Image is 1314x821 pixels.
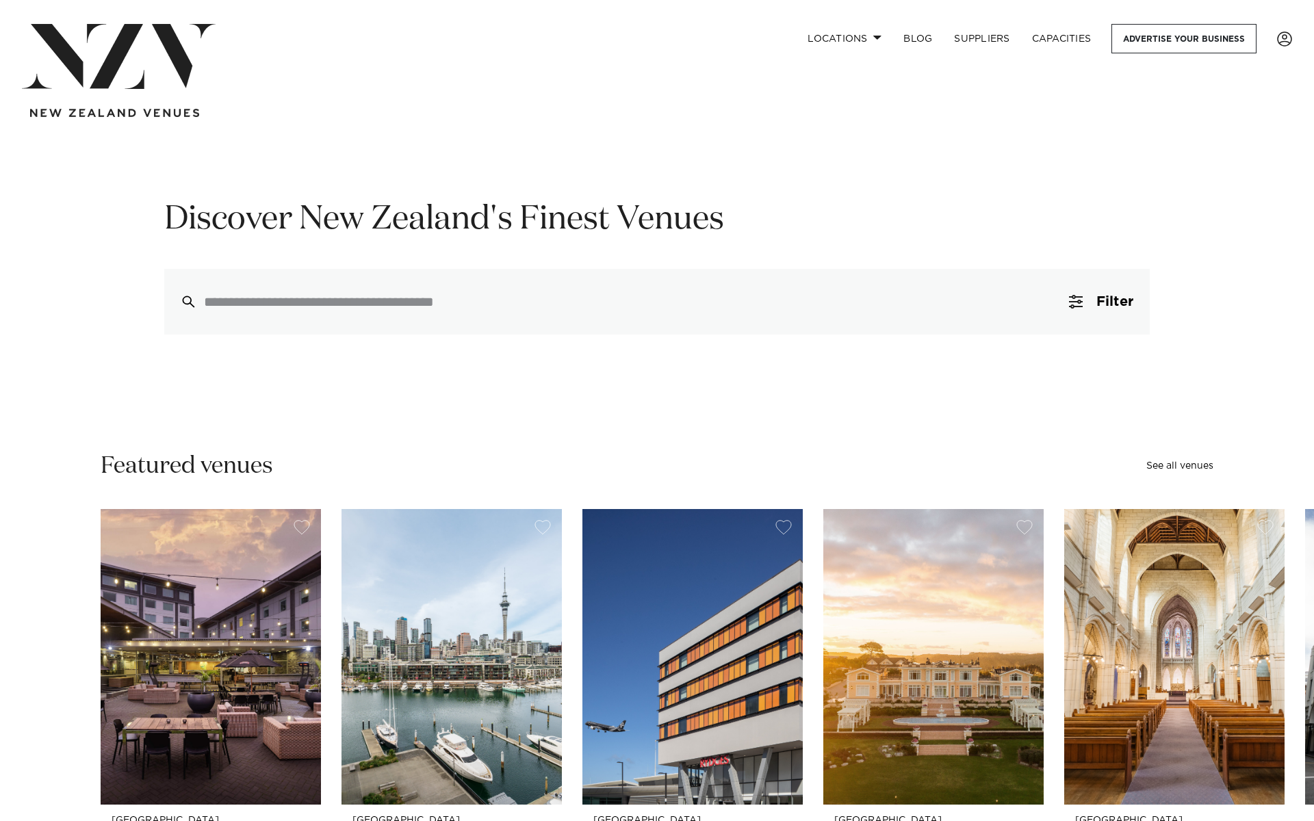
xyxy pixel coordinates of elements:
[1146,461,1213,471] a: See all venues
[1053,269,1150,335] button: Filter
[1021,24,1103,53] a: Capacities
[30,109,199,118] img: new-zealand-venues-text.png
[164,198,1150,242] h1: Discover New Zealand's Finest Venues
[22,24,216,89] img: nzv-logo.png
[101,451,273,482] h2: Featured venues
[1096,295,1133,309] span: Filter
[892,24,943,53] a: BLOG
[797,24,892,53] a: Locations
[1111,24,1257,53] a: Advertise your business
[943,24,1020,53] a: SUPPLIERS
